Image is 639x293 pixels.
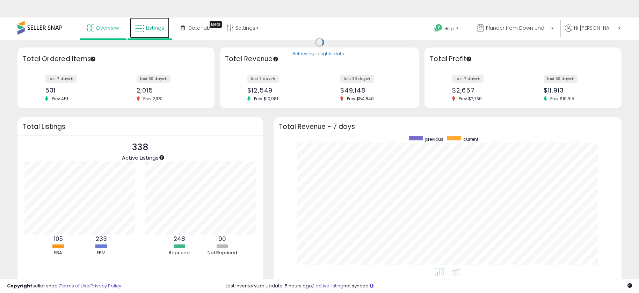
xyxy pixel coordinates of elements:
a: Settings [222,17,264,38]
label: last 7 days [247,75,279,83]
a: Plunder from Down Under Shop [472,17,559,40]
div: FBA [37,250,79,256]
div: seller snap | | [7,283,121,290]
div: 531 [45,87,111,94]
div: Not Repriced [201,250,243,256]
strong: Copyright [7,283,32,289]
div: Tooltip anchor [466,56,472,62]
span: Listings [146,24,164,31]
span: Prev: $54,840 [343,96,377,102]
span: Prev: $10,615 [547,96,578,102]
div: $11,913 [544,87,609,94]
label: last 30 days [544,75,578,83]
a: Listings [130,17,169,38]
span: Prev: $2,730 [455,96,485,102]
span: previous [425,136,443,142]
div: $49,148 [340,87,407,94]
h3: Total Revenue - 7 days [279,124,616,129]
span: Help [444,25,454,31]
h3: Total Revenue [225,54,414,64]
span: current [463,136,478,142]
b: 105 [54,235,63,243]
h3: Total Ordered Items [23,54,209,64]
a: Privacy Policy [90,283,121,289]
b: 90 [218,235,226,243]
div: FBM [80,250,122,256]
div: $2,657 [452,87,518,94]
div: Tooltip anchor [159,154,165,161]
b: 248 [174,235,185,243]
a: Hi [PERSON_NAME] [565,24,621,40]
div: $12,549 [247,87,314,94]
p: 338 [122,141,159,154]
span: Active Listings [122,154,159,161]
a: 1 active listing [313,283,343,289]
label: last 30 days [137,75,170,83]
span: DataHub [188,24,210,31]
span: Plunder from Down Under Shop [486,24,549,31]
h3: Total Listings [23,124,258,129]
div: Last InventoryLab Update: 5 hours ago, not synced. [226,283,632,290]
b: 233 [96,235,107,243]
span: Prev: $10,981 [250,96,282,102]
label: last 7 days [45,75,77,83]
div: Repriced [158,250,200,256]
span: Overview [96,24,119,31]
label: last 30 days [340,75,374,83]
div: Retrieving insights data.. [292,51,347,57]
a: Overview [82,17,124,38]
h3: Total Profit [430,54,616,64]
label: last 7 days [452,75,484,83]
div: Tooltip anchor [90,56,96,62]
div: Tooltip anchor [273,56,279,62]
span: Prev: 2,381 [140,96,166,102]
span: Prev: 451 [48,96,72,102]
span: Hi [PERSON_NAME] [574,24,616,31]
div: Tooltip anchor [210,21,222,28]
a: Terms of Use [60,283,89,289]
a: DataHub [175,17,216,38]
a: Help [429,19,466,40]
i: Click here to read more about un-synced listings. [370,284,373,288]
i: Get Help [434,24,443,32]
div: 2,015 [137,87,202,94]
